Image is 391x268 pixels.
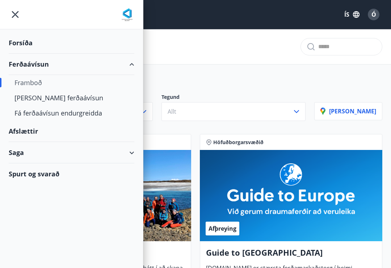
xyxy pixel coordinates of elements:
[314,102,382,120] button: [PERSON_NAME]
[9,121,134,142] div: Afslættir
[206,247,376,264] h4: Guide to [GEOGRAPHIC_DATA]
[9,163,134,184] div: Spurt og svarað
[209,225,236,233] span: Afþreying
[9,54,134,75] div: Ferðaávísun
[9,32,134,54] div: Forsíða
[161,102,306,121] button: Allt
[371,11,376,18] span: Ó
[213,139,264,146] span: Höfuðborgarsvæðið
[168,108,176,116] span: Allt
[14,75,129,90] div: Framboð
[161,93,306,102] p: Tegund
[320,107,376,115] p: [PERSON_NAME]
[340,8,363,21] button: ÍS
[9,8,22,21] button: menu
[120,8,134,22] img: union_logo
[14,90,129,105] div: [PERSON_NAME] ferðaávísun
[9,142,134,163] div: Saga
[365,6,382,23] button: Ó
[14,105,129,121] div: Fá ferðaávísun endurgreidda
